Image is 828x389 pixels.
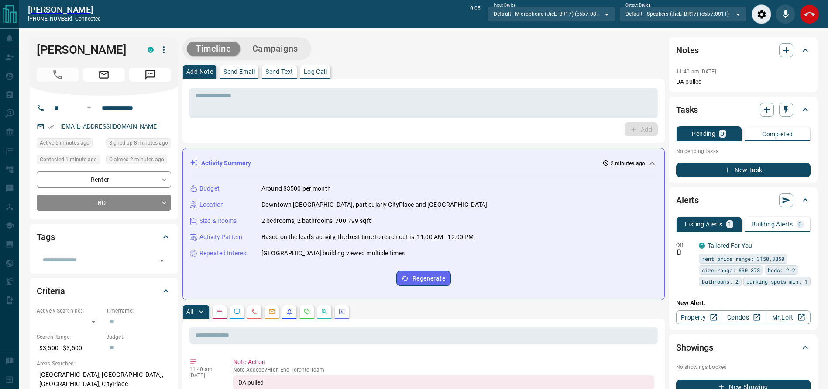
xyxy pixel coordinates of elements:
[199,184,220,193] p: Budget
[37,194,171,211] div: TBD
[261,184,331,193] p: Around $3500 per month
[186,69,213,75] p: Add Note
[109,139,168,147] span: Signed up 8 minutes ago
[37,307,102,315] p: Actively Searching:
[84,103,94,113] button: Open
[303,308,310,315] svg: Requests
[233,358,654,367] p: Note Action
[676,40,811,61] div: Notes
[233,367,654,373] p: Note Added by High End Toronto Team
[676,340,713,354] h2: Showings
[676,77,811,87] p: DA pulled
[685,221,723,227] p: Listing Alerts
[304,69,327,75] p: Log Call
[776,4,795,24] div: Mute
[48,124,54,130] svg: Email Verified
[261,216,371,226] p: 2 bedrooms, 2 bathrooms, 700-799 sqft
[676,299,811,308] p: New Alert:
[752,221,793,227] p: Building Alerts
[189,372,220,379] p: [DATE]
[766,310,811,324] a: Mr.Loft
[702,277,739,286] span: bathrooms: 2
[699,243,705,249] div: condos.ca
[106,155,171,167] div: Fri Sep 12 2025
[768,266,795,274] span: beds: 2-2
[321,308,328,315] svg: Opportunities
[721,131,724,137] p: 0
[676,363,811,371] p: No showings booked
[676,103,698,117] h2: Tasks
[37,281,171,302] div: Criteria
[798,221,802,227] p: 0
[265,69,293,75] p: Send Text
[261,233,474,242] p: Based on the lead's activity, the best time to reach out is: 11:00 AM - 12:00 PM
[396,271,451,286] button: Regenerate
[60,123,159,130] a: [EMAIL_ADDRESS][DOMAIN_NAME]
[37,138,102,150] div: Fri Sep 12 2025
[702,266,760,274] span: size range: 630,878
[625,3,650,8] label: Output Device
[286,308,293,315] svg: Listing Alerts
[752,4,771,24] div: Audio Settings
[676,190,811,211] div: Alerts
[611,160,645,167] p: 2 minutes ago
[199,200,224,209] p: Location
[619,7,746,21] div: Default - Speakers (JieLi BR17) (e5b7:0811)
[37,333,102,341] p: Search Range:
[676,99,811,120] div: Tasks
[251,308,258,315] svg: Calls
[190,155,657,171] div: Activity Summary2 minutes ago
[676,43,699,57] h2: Notes
[692,131,715,137] p: Pending
[676,69,716,75] p: 11:40 am [DATE]
[728,221,732,227] p: 1
[156,254,168,267] button: Open
[676,249,682,255] svg: Push Notification Only
[746,277,807,286] span: parking spots min: 1
[37,360,171,368] p: Areas Searched:
[201,159,251,168] p: Activity Summary
[708,242,752,249] a: Tailored For You
[199,216,237,226] p: Size & Rooms
[186,309,193,315] p: All
[494,3,516,8] label: Input Device
[216,308,223,315] svg: Notes
[762,131,793,137] p: Completed
[676,145,811,158] p: No pending tasks
[199,233,242,242] p: Activity Pattern
[40,155,97,164] span: Contacted 1 minute ago
[148,47,154,53] div: condos.ca
[106,307,171,315] p: Timeframe:
[268,308,275,315] svg: Emails
[223,69,255,75] p: Send Email
[75,16,101,22] span: connected
[189,366,220,372] p: 11:40 am
[37,43,134,57] h1: [PERSON_NAME]
[106,333,171,341] p: Budget:
[37,68,79,82] span: Call
[676,163,811,177] button: New Task
[234,308,240,315] svg: Lead Browsing Activity
[676,337,811,358] div: Showings
[721,310,766,324] a: Condos
[676,193,699,207] h2: Alerts
[261,249,405,258] p: [GEOGRAPHIC_DATA] building viewed multiple times
[37,155,102,167] div: Fri Sep 12 2025
[106,138,171,150] div: Fri Sep 12 2025
[800,4,819,24] div: End Call
[28,15,101,23] p: [PHONE_NUMBER] -
[702,254,784,263] span: rent price range: 3150,3850
[40,139,89,147] span: Active 5 minutes ago
[129,68,171,82] span: Message
[244,42,307,56] button: Campaigns
[83,68,125,82] span: Email
[676,310,721,324] a: Property
[676,241,694,249] p: Off
[261,200,487,209] p: Downtown [GEOGRAPHIC_DATA], particularly CityPlace and [GEOGRAPHIC_DATA]
[37,341,102,355] p: $3,500 - $3,500
[28,4,101,15] a: [PERSON_NAME]
[488,7,615,21] div: Default - Microphone (JieLi BR17) (e5b7:0811)
[470,4,481,24] p: 0:05
[37,230,55,244] h2: Tags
